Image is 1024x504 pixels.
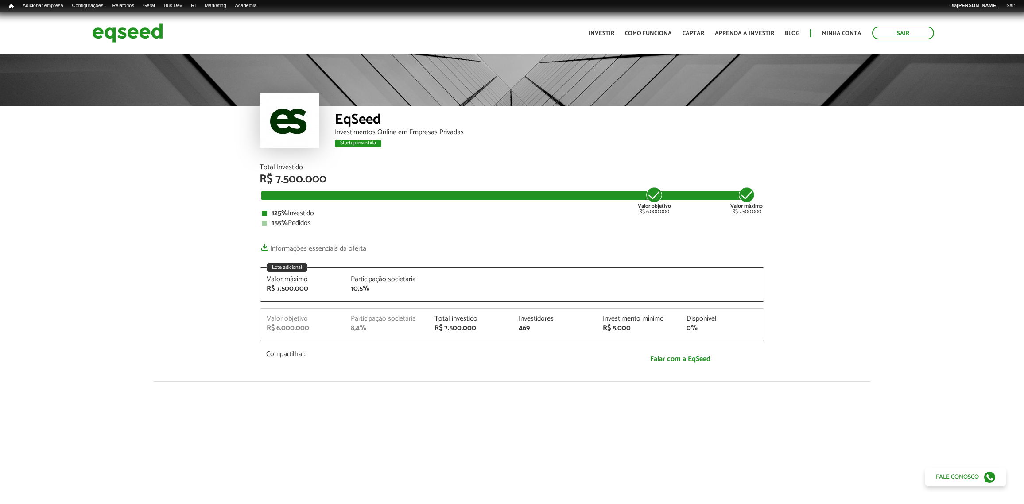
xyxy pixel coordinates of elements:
[267,285,337,292] div: R$ 7.500.000
[351,276,422,283] div: Participação societária
[715,31,774,36] a: Aprenda a investir
[335,112,764,129] div: EqSeed
[68,2,108,9] a: Configurações
[231,2,261,9] a: Academia
[638,186,671,214] div: R$ 6.000.000
[351,315,422,322] div: Participação societária
[603,315,674,322] div: Investimento mínimo
[785,31,799,36] a: Blog
[687,315,757,322] div: Disponível
[260,174,764,185] div: R$ 7.500.000
[687,325,757,332] div: 0%
[267,325,337,332] div: R$ 6.000.000
[434,325,505,332] div: R$ 7.500.000
[957,3,997,8] strong: [PERSON_NAME]
[730,202,763,210] strong: Valor máximo
[603,350,758,368] a: Falar com a EqSeed
[260,240,366,252] a: Informações essenciais da oferta
[925,468,1006,486] a: Fale conosco
[4,2,18,11] a: Início
[267,263,307,272] div: Lote adicional
[260,164,764,171] div: Total Investido
[872,27,934,39] a: Sair
[272,217,288,229] strong: 155%
[519,325,590,332] div: 469
[638,202,671,210] strong: Valor objetivo
[603,325,674,332] div: R$ 5.000
[272,207,288,219] strong: 125%
[351,325,422,332] div: 8,4%
[351,285,422,292] div: 10,5%
[266,350,590,358] p: Compartilhar:
[159,2,187,9] a: Bus Dev
[262,210,762,217] div: Investido
[434,315,505,322] div: Total investido
[683,31,704,36] a: Captar
[267,315,337,322] div: Valor objetivo
[589,31,614,36] a: Investir
[1002,2,1020,9] a: Sair
[335,140,381,147] div: Startup investida
[92,21,163,45] img: EqSeed
[186,2,200,9] a: RI
[519,315,590,322] div: Investidores
[262,220,762,227] div: Pedidos
[822,31,861,36] a: Minha conta
[139,2,159,9] a: Geral
[730,186,763,214] div: R$ 7.500.000
[945,2,1002,9] a: Olá[PERSON_NAME]
[267,276,337,283] div: Valor máximo
[200,2,230,9] a: Marketing
[335,129,764,136] div: Investimentos Online em Empresas Privadas
[18,2,68,9] a: Adicionar empresa
[625,31,672,36] a: Como funciona
[108,2,138,9] a: Relatórios
[9,3,14,9] span: Início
